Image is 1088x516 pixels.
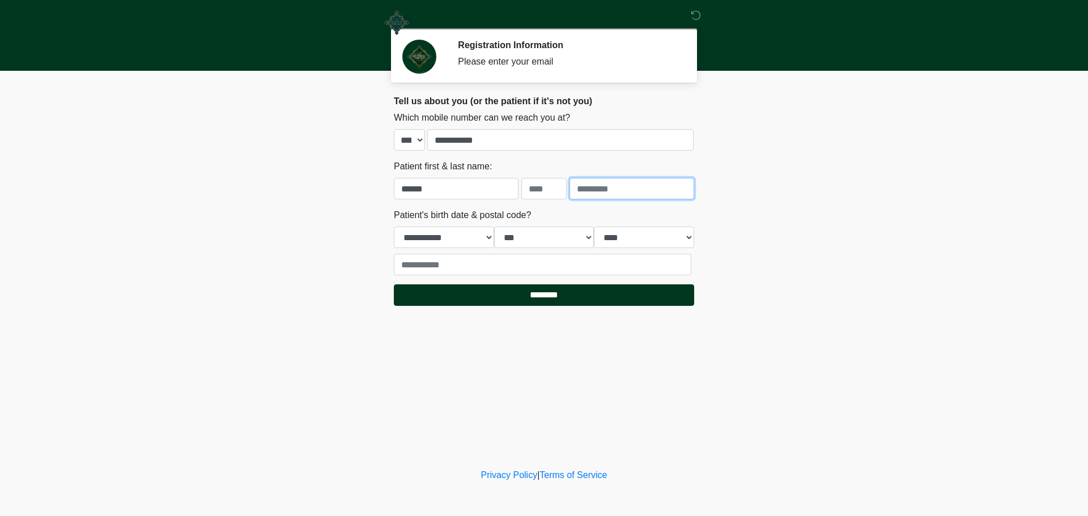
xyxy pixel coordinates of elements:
img: The Aesthetic Parlour Logo [382,8,411,37]
label: Which mobile number can we reach you at? [394,111,570,125]
a: | [537,470,539,480]
img: Agent Avatar [402,40,436,74]
h2: Tell us about you (or the patient if it's not you) [394,96,694,106]
div: Please enter your email [458,55,677,69]
a: Privacy Policy [481,470,538,480]
label: Patient's birth date & postal code? [394,208,531,222]
label: Patient first & last name: [394,160,492,173]
a: Terms of Service [539,470,607,480]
